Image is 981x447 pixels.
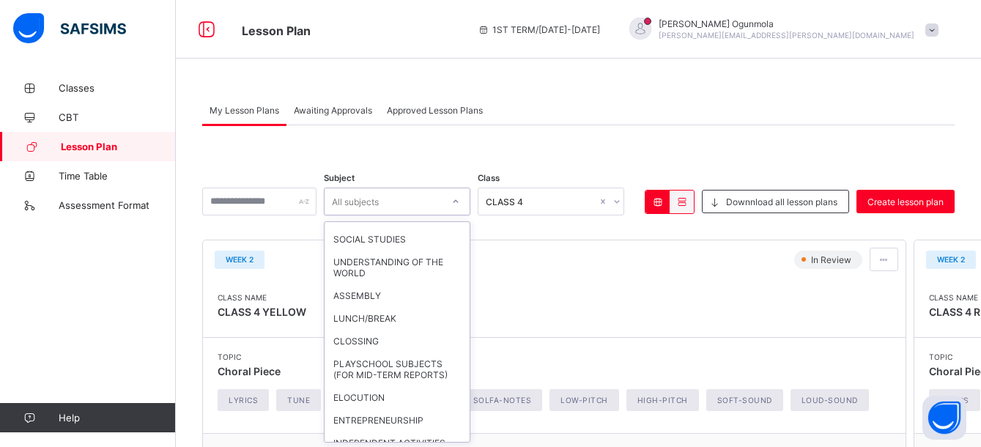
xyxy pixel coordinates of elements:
[324,173,355,183] span: Subject
[325,352,470,386] div: PLAYSCHOOL SUBJECTS (FOR MID-TERM REPORTS)
[478,173,500,183] span: Class
[486,196,597,207] div: CLASS 4
[13,13,126,44] img: safsims
[659,18,914,29] span: [PERSON_NAME] Ogunmola
[325,409,470,432] div: ENTREPRENEURSHIP
[294,105,372,116] span: Awaiting Approvals
[325,386,470,409] div: ELOCUTION
[210,105,279,116] span: My Lesson Plans
[287,396,310,404] span: Tune
[717,396,772,404] span: Soft-sound
[229,396,258,404] span: Lyrics
[726,196,837,207] span: Downnload all lesson plans
[242,23,311,38] span: Lesson Plan
[867,196,944,207] span: Create lesson plan
[325,251,470,284] div: UNDERSTANDING OF THE WORLD
[218,365,281,377] span: Choral Piece
[61,141,176,152] span: Lesson Plan
[218,293,306,302] span: Class Name
[325,228,470,251] div: SOCIAL STUDIES
[226,255,253,264] span: WEEK 2
[922,396,966,440] button: Open asap
[802,396,858,404] span: Loud-sound
[473,396,532,404] span: Solfa-notes
[59,412,175,424] span: Help
[387,105,483,116] span: Approved Lesson Plans
[810,254,856,265] span: In Review
[637,396,688,404] span: High-pitch
[218,306,306,318] span: CLASS 4 YELLOW
[560,396,608,404] span: Low-pitch
[659,31,914,40] span: [PERSON_NAME][EMAIL_ADDRESS][PERSON_NAME][DOMAIN_NAME]
[332,188,379,215] div: All subjects
[478,24,600,35] span: session/term information
[59,82,176,94] span: Classes
[325,330,470,352] div: CLOSSING
[937,255,965,264] span: WEEK 2
[218,352,876,361] span: Topic
[325,284,470,307] div: ASSEMBLY
[59,199,176,211] span: Assessment Format
[59,111,176,123] span: CBT
[325,307,470,330] div: LUNCH/BREAK
[59,170,176,182] span: Time Table
[615,18,946,42] div: SamuelOgunmola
